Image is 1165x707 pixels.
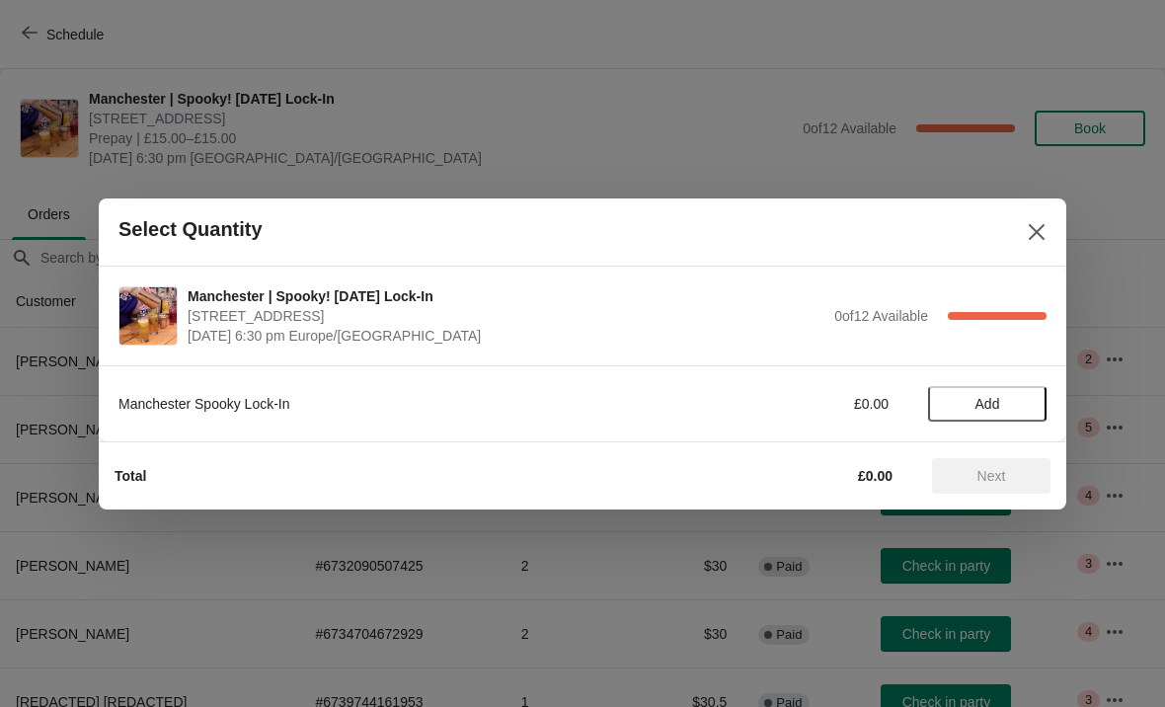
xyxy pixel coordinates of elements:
[975,396,1000,412] span: Add
[928,386,1047,422] button: Add
[188,326,824,346] span: [DATE] 6:30 pm Europe/[GEOGRAPHIC_DATA]
[118,218,263,241] h2: Select Quantity
[858,468,893,484] strong: £0.00
[706,394,889,414] div: £0.00
[119,287,177,345] img: Manchester | Spooky! Halloween Lock-In | 57 Church Street, Manchester M4 1PD, UK | October 30 | 6...
[188,286,824,306] span: Manchester | Spooky! [DATE] Lock-In
[118,394,666,414] div: Manchester Spooky Lock-In
[1019,214,1054,250] button: Close
[188,306,824,326] span: [STREET_ADDRESS]
[834,308,928,324] span: 0 of 12 Available
[115,468,146,484] strong: Total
